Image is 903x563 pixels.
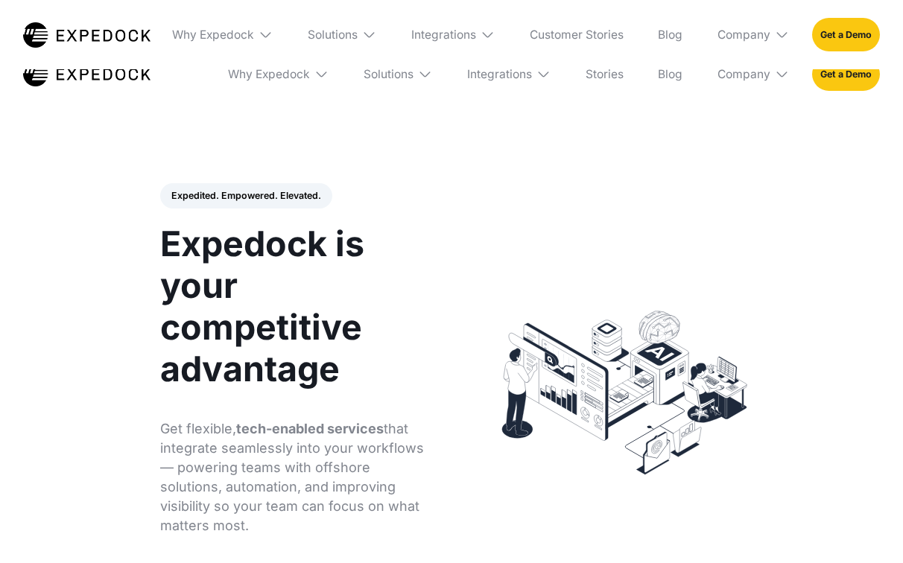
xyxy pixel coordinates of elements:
a: Get a Demo [812,57,880,91]
div: Company [706,39,800,109]
div: Company [717,28,770,42]
p: Get flexible, that integrate seamlessly into your workflows — powering teams with offshore soluti... [160,419,434,535]
div: Solutions [308,28,358,42]
div: Solutions [352,39,443,109]
div: Integrations [411,28,476,42]
h1: Expedock is your competitive advantage [160,223,434,390]
a: Blog [647,39,694,109]
strong: tech-enabled services [236,421,384,436]
div: Company [717,67,770,81]
div: Solutions [364,67,414,81]
a: Get a Demo [812,18,880,51]
a: Stories [574,39,635,109]
div: Why Expedock [228,67,310,81]
div: Why Expedock [172,28,254,42]
div: Integrations [467,67,532,81]
div: Integrations [455,39,562,109]
div: Why Expedock [216,39,340,109]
